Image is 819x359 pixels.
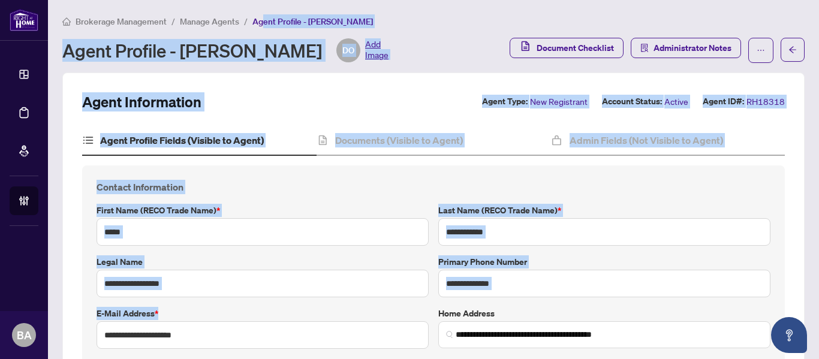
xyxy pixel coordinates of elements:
[510,38,624,58] button: Document Checklist
[180,16,239,27] span: Manage Agents
[746,95,785,108] span: RH18318
[640,44,649,52] span: solution
[530,95,588,108] span: New Registrant
[438,255,770,269] label: Primary Phone Number
[97,180,770,194] h4: Contact Information
[654,38,731,58] span: Administrator Notes
[771,317,807,353] button: Open asap
[757,46,765,55] span: ellipsis
[76,16,167,27] span: Brokerage Management
[446,331,453,338] img: search_icon
[97,255,429,269] label: Legal Name
[664,95,688,108] span: Active
[335,133,463,147] h4: Documents (Visible to Agent)
[100,133,264,147] h4: Agent Profile Fields (Visible to Agent)
[62,38,389,62] div: Agent Profile - [PERSON_NAME]
[342,44,354,57] span: DO
[244,14,248,28] li: /
[17,327,32,343] span: BA
[365,38,389,62] span: Add Image
[171,14,175,28] li: /
[631,38,741,58] button: Administrator Notes
[62,17,71,26] span: home
[438,307,770,320] label: Home Address
[82,92,201,111] h2: Agent Information
[97,204,429,217] label: First Name (RECO Trade Name)
[252,16,373,27] span: Agent Profile - [PERSON_NAME]
[703,95,744,108] label: Agent ID#:
[537,38,614,58] span: Document Checklist
[570,133,723,147] h4: Admin Fields (Not Visible to Agent)
[10,9,38,31] img: logo
[97,307,429,320] label: E-mail Address
[602,95,662,108] label: Account Status:
[438,204,770,217] label: Last Name (RECO Trade Name)
[482,95,528,108] label: Agent Type:
[788,46,797,54] span: arrow-left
